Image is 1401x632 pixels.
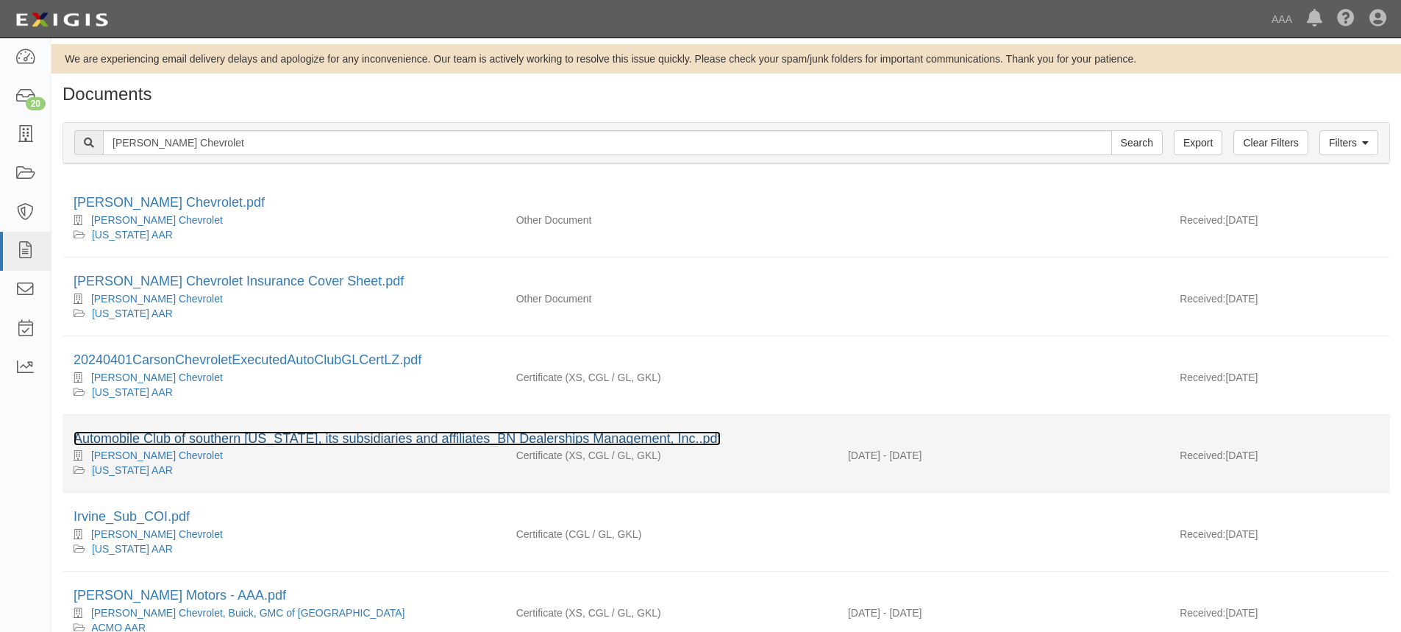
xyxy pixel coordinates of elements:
p: Received: [1180,606,1225,620]
div: Carson Chevrolet [74,370,494,385]
div: Effective - Expiration [837,291,1169,292]
a: [PERSON_NAME] Chevrolet Insurance Cover Sheet.pdf [74,274,404,288]
a: Irvine_Sub_COI.pdf [74,509,190,524]
div: Cannon Chevrolet, Buick, GMC of Cleveland [74,606,494,620]
p: Received: [1180,527,1225,542]
p: Received: [1180,448,1225,463]
div: Effective - Expiration [837,370,1169,371]
a: Clear Filters [1233,130,1308,155]
a: [PERSON_NAME] Chevrolet [91,450,223,461]
p: Received: [1180,370,1225,385]
div: Excess/Umbrella Liability Commercial General Liability / Garage Liability Garage Keepers Liability [505,606,837,620]
p: Received: [1180,291,1225,306]
div: California AAR [74,227,494,242]
a: [US_STATE] AAR [92,464,173,476]
a: [US_STATE] AAR [92,386,173,398]
div: [DATE] [1169,527,1390,549]
div: 20 [26,97,46,110]
a: [PERSON_NAME] Chevrolet [91,214,223,226]
div: California AAR [74,385,494,400]
div: Carson Chevrolet Insurance Cover Sheet.pdf [74,272,1379,291]
a: [PERSON_NAME] Chevrolet [91,528,223,540]
div: We are experiencing email delivery delays and apologize for any inconvenience. Our team is active... [51,52,1401,66]
a: [PERSON_NAME] Chevrolet [91,372,223,383]
div: Other Document [505,291,837,306]
div: California AAR [74,463,494,477]
div: Carson Chevrolet [74,448,494,463]
a: [US_STATE] AAR [92,229,173,241]
div: Excess/Umbrella Liability Commercial General Liability / Garage Liability Garage Keepers Liability [505,370,837,385]
div: Carson Chevrolet [74,213,494,227]
i: Help Center - Complianz [1337,10,1355,28]
div: [DATE] [1169,291,1390,313]
div: Effective 04/01/2025 - Expiration 04/01/2026 [837,448,1169,463]
div: California AAR [74,542,494,556]
p: Received: [1180,213,1225,227]
div: Carson Chevrolet [74,291,494,306]
div: Effective 11/01/2024 - Expiration 11/01/2025 [837,606,1169,620]
div: Irvine_Sub_COI.pdf [74,508,1379,527]
a: 20240401CarsonChevroletExecutedAutoClubGLCertLZ.pdf [74,352,421,367]
a: Export [1174,130,1222,155]
a: [PERSON_NAME] Motors - AAA.pdf [74,588,286,603]
div: [DATE] [1169,606,1390,628]
a: [US_STATE] AAR [92,308,173,319]
a: AAA [1264,4,1300,34]
div: Commercial General Liability / Garage Liability Garage Keepers Liability [505,527,837,542]
div: Automobile Club of southern California, its subsidiaries and affiliates_BN Dealerships Management... [74,430,1379,449]
div: [DATE] [1169,448,1390,470]
div: California AAR [74,306,494,321]
div: Carson Chevrolet [74,527,494,542]
a: Automobile Club of southern [US_STATE], its subsidiaries and affiliates_BN Dealerships Management... [74,431,721,446]
div: [DATE] [1169,213,1390,235]
div: Other Document [505,213,837,227]
div: Excess/Umbrella Liability Commercial General Liability / Garage Liability Garage Keepers Liability [505,448,837,463]
div: 20240401CarsonChevroletExecutedAutoClubGLCertLZ.pdf [74,351,1379,370]
input: Search [103,130,1112,155]
a: [PERSON_NAME] Chevrolet, Buick, GMC of [GEOGRAPHIC_DATA] [91,607,405,619]
a: Filters [1319,130,1378,155]
img: logo-5460c22ac91f19d4615b14bd174203de0afe785f0fc80cf4dbbc73dc1793850b.png [11,7,113,33]
h1: Documents [63,85,1390,104]
div: Carson Chevrolet.pdf [74,193,1379,213]
a: [PERSON_NAME] Chevrolet.pdf [74,195,265,210]
a: [PERSON_NAME] Chevrolet [91,293,223,305]
div: Cannon Motors - AAA.pdf [74,586,1379,606]
div: [DATE] [1169,370,1390,392]
a: [US_STATE] AAR [92,543,173,555]
input: Search [1111,130,1163,155]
